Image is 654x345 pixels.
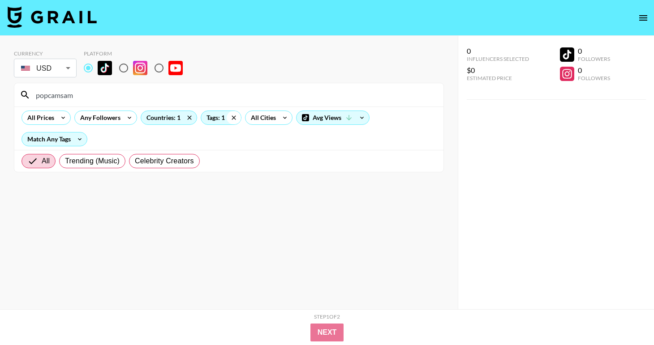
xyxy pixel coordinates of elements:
[245,111,278,124] div: All Cities
[467,55,529,62] div: Influencers Selected
[467,66,529,75] div: $0
[75,111,122,124] div: Any Followers
[7,6,97,28] img: Grail Talent
[168,61,183,75] img: YouTube
[578,66,610,75] div: 0
[22,132,87,146] div: Match Any Tags
[135,156,194,166] span: Celebrity Creators
[578,55,610,62] div: Followers
[14,50,77,57] div: Currency
[16,60,75,76] div: USD
[310,324,344,341] button: Next
[467,75,529,81] div: Estimated Price
[22,111,56,124] div: All Prices
[98,61,112,75] img: TikTok
[578,47,610,55] div: 0
[578,75,610,81] div: Followers
[84,50,190,57] div: Platform
[314,313,340,320] div: Step 1 of 2
[609,300,643,334] iframe: Drift Widget Chat Controller
[42,156,50,166] span: All
[30,88,438,102] input: Search by User Name
[467,47,529,55] div: 0
[141,111,197,124] div: Countries: 1
[201,111,241,124] div: Tags: 1
[65,156,120,166] span: Trending (Music)
[297,111,369,124] div: Avg Views
[634,9,652,27] button: open drawer
[133,61,147,75] img: Instagram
